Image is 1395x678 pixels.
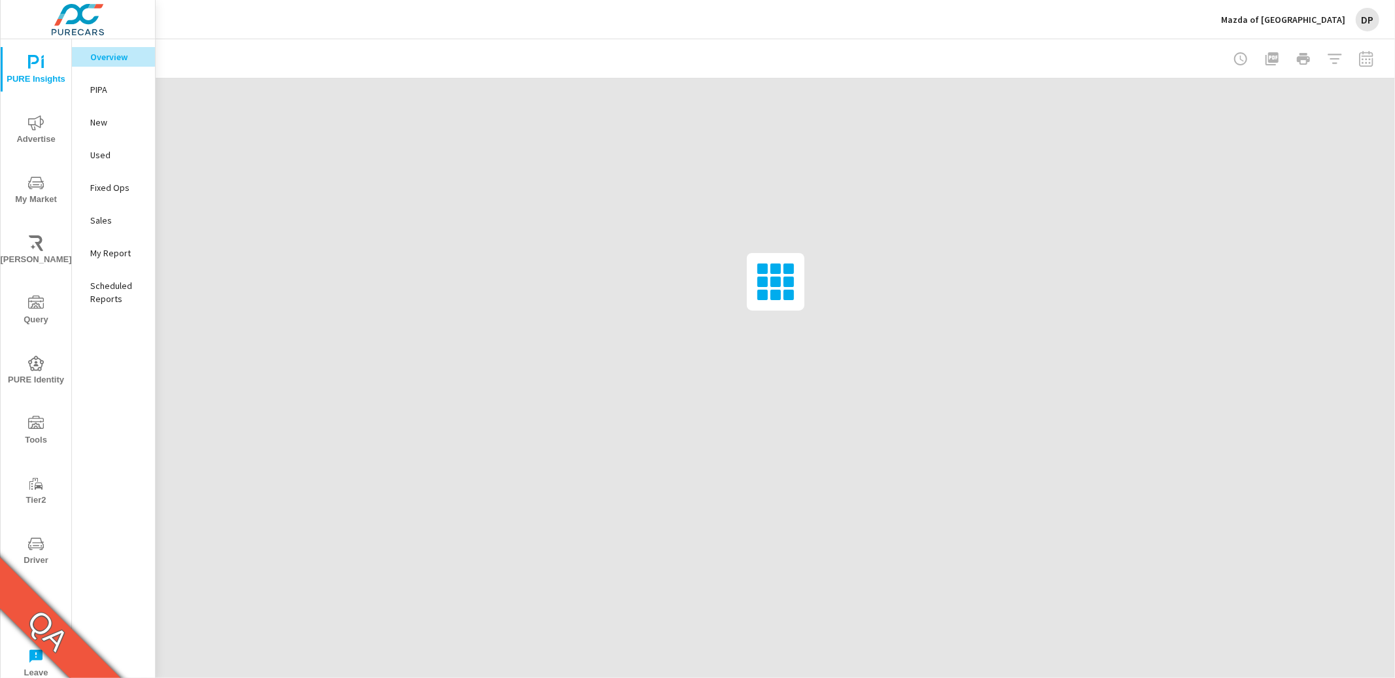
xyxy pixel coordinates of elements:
p: Overview [90,50,145,63]
span: PURE Insights [5,55,67,87]
div: DP [1356,8,1379,31]
span: Advertise [5,115,67,147]
div: Scheduled Reports [72,276,155,309]
span: My Market [5,175,67,207]
div: PIPA [72,80,155,99]
span: [PERSON_NAME] [5,235,67,267]
div: Overview [72,47,155,67]
p: PIPA [90,83,145,96]
p: Sales [90,214,145,227]
span: Tools [5,416,67,448]
p: Mazda of [GEOGRAPHIC_DATA] [1221,14,1345,25]
span: Tier2 [5,476,67,508]
span: PURE Identity [5,356,67,388]
p: Scheduled Reports [90,279,145,305]
div: Fixed Ops [72,178,155,197]
p: Fixed Ops [90,181,145,194]
div: Used [72,145,155,165]
div: New [72,112,155,132]
p: My Report [90,246,145,260]
span: Driver [5,536,67,568]
p: Used [90,148,145,161]
p: New [90,116,145,129]
div: Sales [72,211,155,230]
span: Operations [5,596,67,628]
span: Query [5,296,67,328]
div: My Report [72,243,155,263]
